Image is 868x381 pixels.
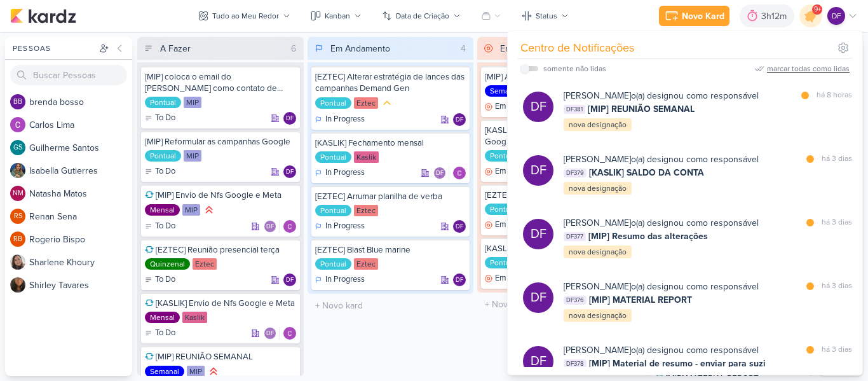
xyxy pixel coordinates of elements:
div: Em Espera [485,165,532,178]
div: To Do [145,220,175,233]
div: Pontual [315,258,351,270]
div: G u i l h e r m e S a n t o s [29,141,132,155]
div: Em Espera [500,42,542,55]
div: Em Andamento [330,42,390,55]
p: To Do [155,327,175,340]
span: [MIP] MATERIAL REPORT [589,293,692,307]
div: In Progress [315,220,365,233]
p: DF [266,331,274,337]
span: [MIP] Material de resumo - enviar para suzi [589,357,766,370]
p: RB [13,236,22,243]
img: Isabella Gutierres [10,163,25,178]
div: Diego Freitas [453,220,466,233]
div: Diego Freitas [523,219,553,249]
div: Novo Kard [682,10,724,23]
p: DF [456,224,463,230]
div: o(a) designou como responsável [564,89,759,102]
div: Eztec [354,97,378,109]
b: [PERSON_NAME] [564,345,631,356]
div: A Fazer [160,42,191,55]
div: [EZTEC] Arrumar planilha de verba [315,191,466,202]
div: Kaslik [354,151,379,163]
div: [KASLIK] Anapro nova fila [485,243,636,254]
p: NM [13,190,24,197]
div: Renan Sena [10,209,25,224]
div: Diego Freitas [283,274,296,286]
span: DF376 [564,296,587,305]
div: Centro de Notificações [520,39,634,57]
div: [KASLIK] Otimizações de conta Meta + Google [485,125,636,148]
p: DF [436,170,444,177]
div: Responsável: Diego Freitas [283,112,296,125]
img: Sharlene Khoury [10,254,25,270]
p: DF [286,116,294,122]
p: DF [832,10,841,22]
div: Semanal [485,85,524,97]
div: Eztec [354,205,378,216]
div: Mensal [145,204,180,216]
div: Diego Freitas [827,7,845,25]
div: Diego Freitas [453,113,466,126]
div: Diego Freitas [283,112,296,125]
div: [KASLIK] Envio de Nfs Google e Meta [145,298,296,309]
p: To Do [155,274,175,286]
p: In Progress [325,220,365,233]
img: kardz.app [10,8,76,24]
div: S h i r l e y T a v a r e s [29,279,132,292]
span: [KASLIK] SALDO DA CONTA [589,166,704,179]
div: Prioridade Média [381,97,393,109]
div: Responsável: Diego Freitas [453,274,466,286]
div: [EZTEC] Alterar estratégia de lances das campanhas Demand Gen [315,71,466,94]
div: Pontual [485,150,521,162]
div: Colaboradores: Diego Freitas [264,220,280,233]
div: [KASLIK] Fechamento mensal [315,137,466,149]
div: Responsável: Carlos Lima [453,167,466,179]
div: [MIP] Reformular as campanhas Google [145,136,296,148]
div: Colaboradores: Diego Freitas [264,327,280,340]
p: DF [286,277,294,284]
p: In Progress [325,167,365,179]
span: DF381 [564,105,585,114]
div: 4 [456,42,471,55]
div: N a t a s h a M a t o s [29,187,132,200]
div: To Do [145,112,175,125]
div: b r e n d a b o s s o [29,95,132,109]
div: Diego Freitas [264,220,276,233]
input: + Novo kard [310,296,471,315]
div: nova designação [564,118,632,131]
input: + Novo kard [480,295,641,314]
p: To Do [155,165,175,178]
p: DF [531,289,546,307]
div: Responsável: Diego Freitas [453,113,466,126]
img: Carlos Lima [10,117,25,132]
div: [EZTEC] GOOGLE + META [485,190,636,201]
p: GS [13,144,22,151]
div: MIP [184,150,201,162]
p: bb [13,99,22,106]
div: nova designação [564,182,632,195]
div: [EZTEC] Reunião presencial terça [145,244,296,256]
input: Buscar Pessoas [10,65,127,85]
div: Quinzenal [145,258,190,270]
div: nova designação [564,309,632,322]
p: DF [456,117,463,123]
p: RS [14,213,22,220]
span: DF379 [564,169,587,177]
div: [MIP] REUNIÃO SEMANAL [145,351,296,363]
div: Diego Freitas [523,282,553,313]
p: Em Espera [495,272,532,285]
div: To Do [145,327,175,340]
div: Diego Freitas [264,327,276,340]
div: Em Espera [485,272,532,285]
div: S h a r l e n e K h o u r y [29,256,132,269]
div: nova designação [564,246,632,258]
div: MIP [187,366,205,377]
div: Responsável: Carlos Lima [283,220,296,233]
b: [PERSON_NAME] [564,90,631,101]
div: Responsável: Diego Freitas [283,165,296,178]
div: MIP [184,97,201,108]
div: R o g e r i o B i s p o [29,233,132,246]
div: Rogerio Bispo [10,232,25,247]
div: Pontual [485,257,521,268]
div: Pontual [145,150,181,162]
